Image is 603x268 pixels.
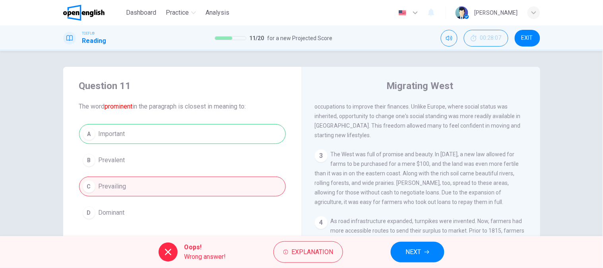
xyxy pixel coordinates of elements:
[79,102,286,111] span: The word in the paragraph is closest in meaning to:
[391,242,444,262] button: NEXT
[184,252,226,262] span: Wrong answer!
[206,8,229,17] span: Analysis
[475,8,518,17] div: [PERSON_NAME]
[273,241,343,263] button: Explanation
[82,31,95,36] span: TOEFL®
[291,247,333,258] span: Explanation
[79,80,286,92] h4: Question 11
[386,80,454,92] h4: Migrating West
[268,33,333,43] span: for a new Projected Score
[515,30,540,47] button: EXIT
[63,5,123,21] a: OpenEnglish logo
[406,247,421,258] span: NEXT
[163,6,199,20] button: Practice
[123,6,159,20] button: Dashboard
[397,10,407,16] img: en
[480,35,502,41] span: 00:28:07
[63,5,105,21] img: OpenEnglish logo
[315,218,525,262] span: As road infrastructure expanded, turnpikes were invented. Now, farmers had more accessible routes...
[522,35,533,41] span: EXIT
[315,216,328,229] div: 4
[456,6,468,19] img: Profile picture
[82,36,107,46] h1: Reading
[202,6,233,20] button: Analysis
[315,151,519,205] span: The West was full of promise and beauty. In [DATE], a new law allowed for farms to be purchased f...
[184,243,226,252] span: Oops!
[464,30,508,47] div: Hide
[126,8,156,17] span: Dashboard
[166,8,189,17] span: Practice
[464,30,508,47] button: 00:28:07
[441,30,458,47] div: Mute
[315,150,328,162] div: 3
[105,103,133,110] font: prominent
[250,33,264,43] span: 11 / 20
